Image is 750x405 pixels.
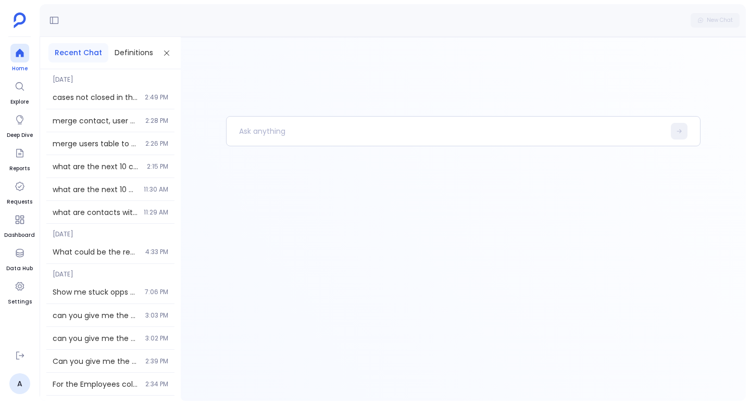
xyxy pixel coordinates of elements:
span: 7:06 PM [145,288,168,296]
span: merge users table to above result. [53,138,139,149]
span: 2:26 PM [145,140,168,148]
span: [DATE] [46,69,174,84]
span: [DATE] [46,264,174,279]
span: 4:33 PM [145,248,168,256]
span: [DATE] [46,224,174,238]
span: 11:29 AM [144,208,168,217]
button: Definitions [108,43,159,62]
span: 2:49 PM [145,93,168,102]
a: Reports [9,144,30,173]
span: 3:03 PM [145,311,168,320]
span: what are contacts with top 10 ARR [53,207,137,218]
button: Recent Chat [48,43,108,62]
span: 3:02 PM [145,334,168,343]
span: Deep Dive [7,131,33,140]
span: Home [10,65,29,73]
span: For the Employees columns in accounts table can you give me the percentike? [53,379,139,389]
img: petavue logo [14,12,26,28]
span: What could be the reasons few accounts do not have contacts attached to it? [53,247,139,257]
span: 2:34 PM [145,380,168,388]
span: what are the next 10 contacts to expire [53,184,137,195]
span: Explore [10,98,29,106]
span: 2:39 PM [145,357,168,365]
a: Settings [8,277,32,306]
a: Dashboard [4,210,35,239]
span: Data Hub [6,264,33,273]
a: Explore [10,77,29,106]
span: Can you give me the stats of employee columns like mean, median, max, min, std dev and also the p... [53,356,139,366]
a: Deep Dive [7,110,33,140]
span: Show me stuck opps based industry and segments [53,287,139,297]
span: 2:28 PM [145,117,168,125]
span: 11:30 AM [144,185,168,194]
span: can you give me the minimum and maximum dates for createdDate? I wanna see their range as well [53,333,139,344]
span: Dashboard [4,231,35,239]
span: Settings [8,298,32,306]
a: Home [10,44,29,73]
span: can you give me the minimum and maximum dates for createdDate? I wanna see their range as well i ... [53,310,139,321]
a: Data Hub [6,244,33,273]
span: merge contact, user and opportunity table. [53,116,139,126]
span: Requests [7,198,32,206]
span: 2:15 PM [147,162,168,171]
a: Requests [7,177,32,206]
span: what are the next 10 contacts to expire [53,161,141,172]
span: cases not closed in the last 2 years. [53,92,139,103]
span: Reports [9,164,30,173]
a: A [9,373,30,394]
